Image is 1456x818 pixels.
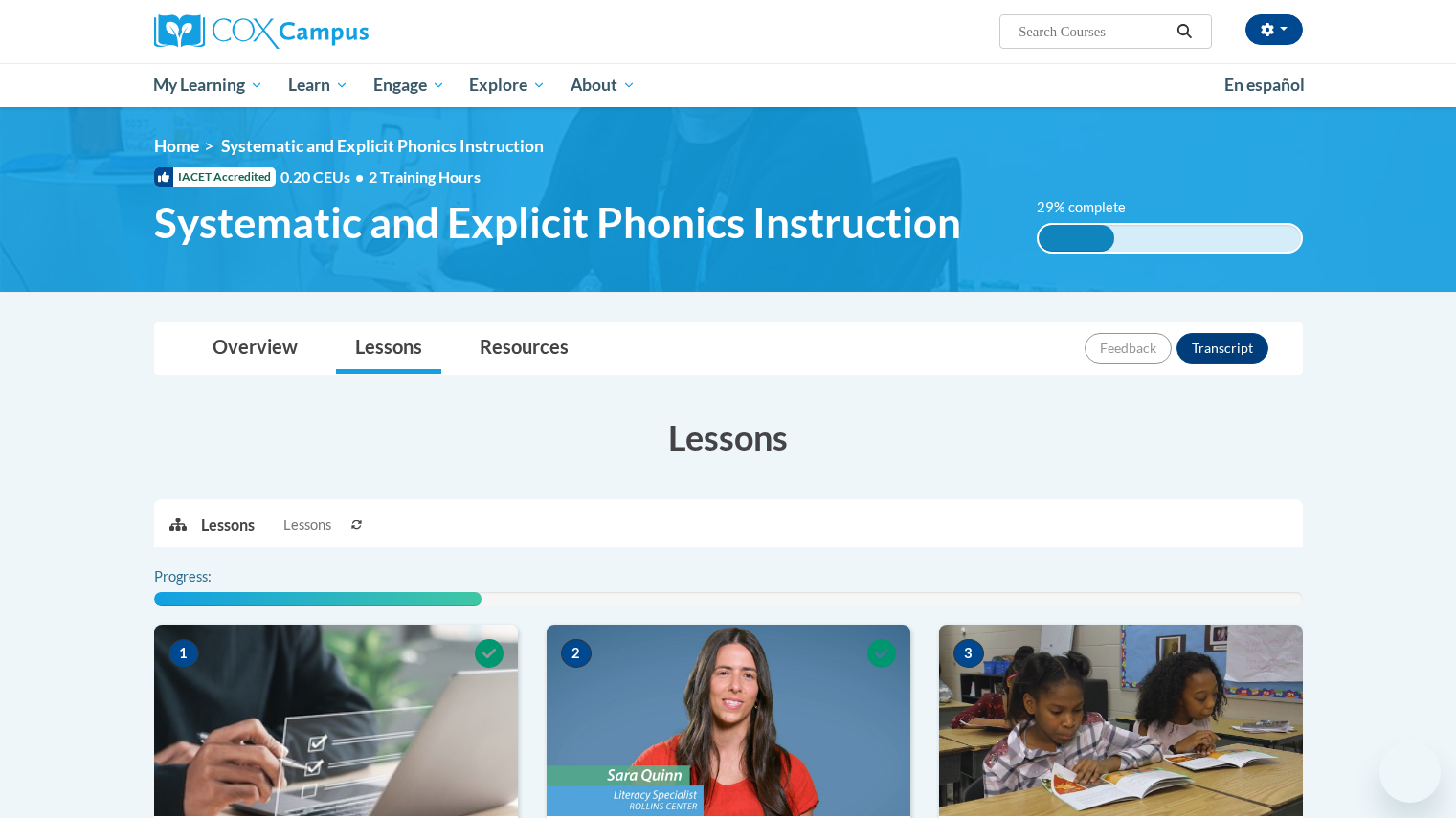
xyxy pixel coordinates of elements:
[153,74,263,97] span: My Learning
[1039,225,1114,252] div: 29% complete
[460,323,588,374] a: Resources
[154,566,264,587] label: Progress:
[221,136,544,156] span: Systematic and Explicit Phonics Instruction
[168,639,199,668] span: 1
[953,639,984,668] span: 3
[288,74,348,97] span: Learn
[547,625,910,816] img: Course Image
[154,14,518,49] a: Cox Campus
[361,63,458,107] a: Engage
[1224,75,1305,95] span: En español
[571,74,636,97] span: About
[457,63,558,107] a: Explore
[276,63,361,107] a: Learn
[201,515,255,536] p: Lessons
[1245,14,1303,45] button: Account Settings
[154,14,369,49] img: Cox Campus
[125,63,1332,107] div: Main menu
[154,413,1303,461] h3: Lessons
[283,515,331,536] span: Lessons
[558,63,648,107] a: About
[1085,333,1172,364] button: Feedback
[355,167,364,186] span: •
[1017,20,1170,43] input: Search Courses
[1170,20,1198,43] button: Search
[142,63,277,107] a: My Learning
[336,323,441,374] a: Lessons
[369,167,481,186] span: 2 Training Hours
[154,197,961,248] span: Systematic and Explicit Phonics Instruction
[154,136,199,156] a: Home
[1379,741,1441,803] iframe: Button to launch messaging window
[469,74,546,97] span: Explore
[1037,197,1147,218] label: 29% complete
[561,639,592,668] span: 2
[373,74,445,97] span: Engage
[154,625,518,816] img: Course Image
[939,625,1303,816] img: Course Image
[193,323,317,374] a: Overview
[280,166,369,188] span: 0.20 CEUs
[1212,65,1317,105] a: En español
[1176,333,1268,364] button: Transcript
[154,167,276,187] span: IACET Accredited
